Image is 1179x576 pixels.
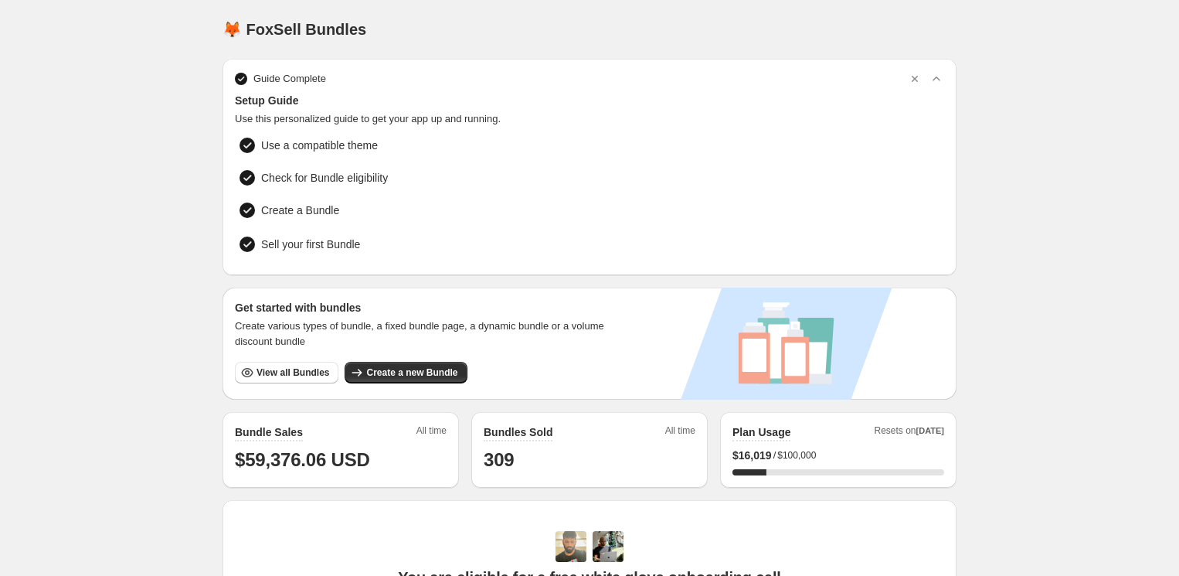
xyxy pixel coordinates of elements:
[261,138,378,153] span: Use a compatible theme
[732,424,790,440] h2: Plan Usage
[235,93,944,108] span: Setup Guide
[223,20,366,39] h1: 🦊 FoxSell Bundles
[916,426,944,435] span: [DATE]
[484,424,552,440] h2: Bundles Sold
[257,366,329,379] span: View all Bundles
[345,362,467,383] button: Create a new Bundle
[235,362,338,383] button: View all Bundles
[366,366,457,379] span: Create a new Bundle
[253,71,326,87] span: Guide Complete
[556,531,586,562] img: Adi
[484,448,695,472] h1: 309
[732,448,944,463] div: /
[665,424,695,441] span: All time
[261,203,485,218] span: Create a Bundle
[235,300,619,315] h3: Get started with bundles
[593,531,623,562] img: Prakhar
[732,448,772,463] span: $ 16,019
[416,424,447,441] span: All time
[261,237,484,252] span: Sell your first Bundle
[235,319,619,349] span: Create various types of bundle, a fixed bundle page, a dynamic bundle or a volume discount bundle
[235,448,447,472] h1: $59,376.06 USD
[261,170,388,186] span: Check for Bundle eligibility
[235,111,944,127] span: Use this personalized guide to get your app up and running.
[235,424,303,440] h2: Bundle Sales
[777,449,816,462] span: $100,000
[875,424,945,441] span: Resets on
